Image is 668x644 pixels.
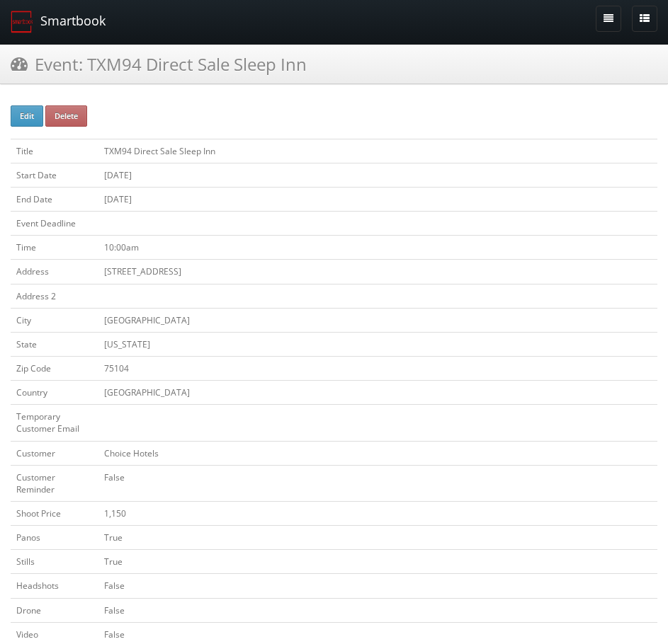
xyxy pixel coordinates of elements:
td: Event Deadline [11,212,98,236]
td: [US_STATE] [98,332,657,356]
td: 75104 [98,356,657,380]
td: State [11,332,98,356]
td: Zip Code [11,356,98,380]
button: Edit [11,105,43,127]
td: Stills [11,550,98,574]
td: Customer Reminder [11,465,98,501]
h3: Event: TXM94 Direct Sale Sleep Inn [11,52,307,76]
td: Customer [11,441,98,465]
td: [GEOGRAPHIC_DATA] [98,381,657,405]
td: False [98,465,657,501]
td: Drone [11,598,98,622]
button: Delete [45,105,87,127]
td: Country [11,381,98,405]
td: [STREET_ADDRESS] [98,260,657,284]
td: TXM94 Direct Sale Sleep Inn [98,139,657,163]
td: True [98,526,657,550]
td: Headshots [11,574,98,598]
td: Choice Hotels [98,441,657,465]
td: Address [11,260,98,284]
td: [DATE] [98,187,657,211]
td: True [98,550,657,574]
td: Panos [11,526,98,550]
td: [DATE] [98,163,657,187]
td: False [98,574,657,598]
td: Time [11,236,98,260]
td: Title [11,139,98,163]
td: 1,150 [98,501,657,525]
td: False [98,598,657,622]
td: Address 2 [11,284,98,308]
img: smartbook-logo.png [11,11,33,33]
td: Start Date [11,163,98,187]
td: End Date [11,187,98,211]
td: 10:00am [98,236,657,260]
td: Temporary Customer Email [11,405,98,441]
td: Shoot Price [11,501,98,525]
td: [GEOGRAPHIC_DATA] [98,308,657,332]
td: City [11,308,98,332]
